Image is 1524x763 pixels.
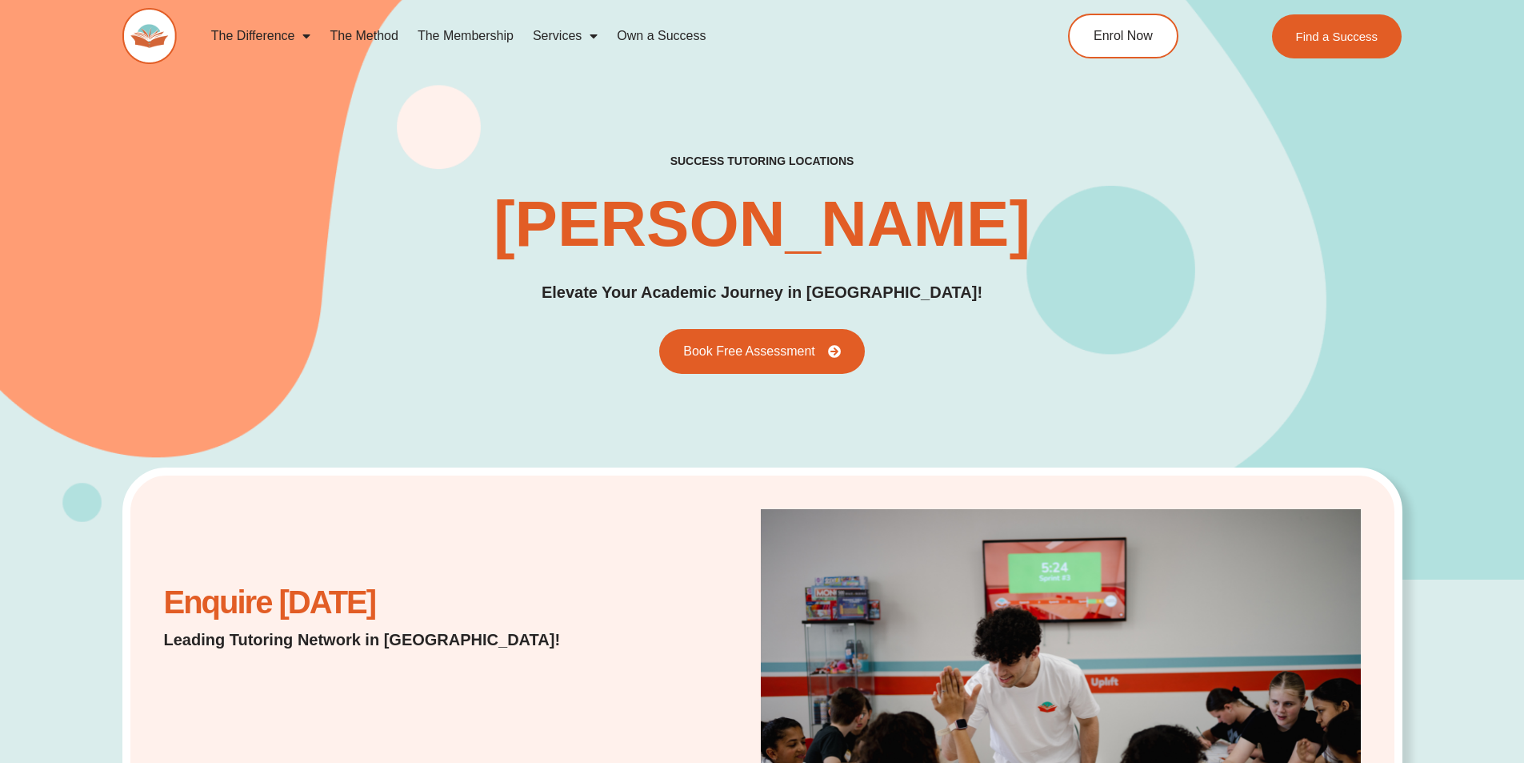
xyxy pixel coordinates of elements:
[683,345,815,358] span: Book Free Assessment
[164,628,602,651] p: Leading Tutoring Network in [GEOGRAPHIC_DATA]!
[408,18,523,54] a: The Membership
[670,154,854,168] h2: success tutoring locations
[607,18,715,54] a: Own a Success
[320,18,407,54] a: The Method
[542,280,982,305] p: Elevate Your Academic Journey in [GEOGRAPHIC_DATA]!
[202,18,321,54] a: The Difference
[1296,30,1378,42] span: Find a Success
[1272,14,1402,58] a: Find a Success
[659,329,865,374] a: Book Free Assessment
[164,592,602,612] h2: Enquire [DATE]
[494,192,1030,256] h1: [PERSON_NAME]
[1094,30,1153,42] span: Enrol Now
[202,18,995,54] nav: Menu
[1068,14,1178,58] a: Enrol Now
[523,18,607,54] a: Services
